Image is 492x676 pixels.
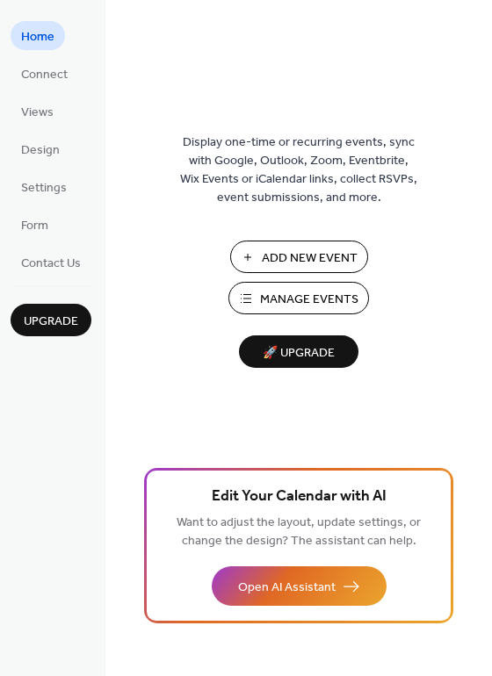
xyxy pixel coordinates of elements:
[11,304,91,336] button: Upgrade
[177,511,421,553] span: Want to adjust the layout, update settings, or change the design? The assistant can help.
[262,249,358,268] span: Add New Event
[11,59,78,88] a: Connect
[21,141,60,160] span: Design
[250,342,348,365] span: 🚀 Upgrade
[21,179,67,198] span: Settings
[230,241,368,273] button: Add New Event
[24,313,78,331] span: Upgrade
[239,335,358,368] button: 🚀 Upgrade
[21,104,54,122] span: Views
[180,133,417,207] span: Display one-time or recurring events, sync with Google, Outlook, Zoom, Eventbrite, Wix Events or ...
[11,210,59,239] a: Form
[21,28,54,47] span: Home
[11,248,91,277] a: Contact Us
[11,134,70,163] a: Design
[260,291,358,309] span: Manage Events
[11,97,64,126] a: Views
[11,172,77,201] a: Settings
[212,485,387,509] span: Edit Your Calendar with AI
[238,579,336,597] span: Open AI Assistant
[228,282,369,314] button: Manage Events
[21,255,81,273] span: Contact Us
[212,566,387,606] button: Open AI Assistant
[21,66,68,84] span: Connect
[21,217,48,235] span: Form
[11,21,65,50] a: Home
